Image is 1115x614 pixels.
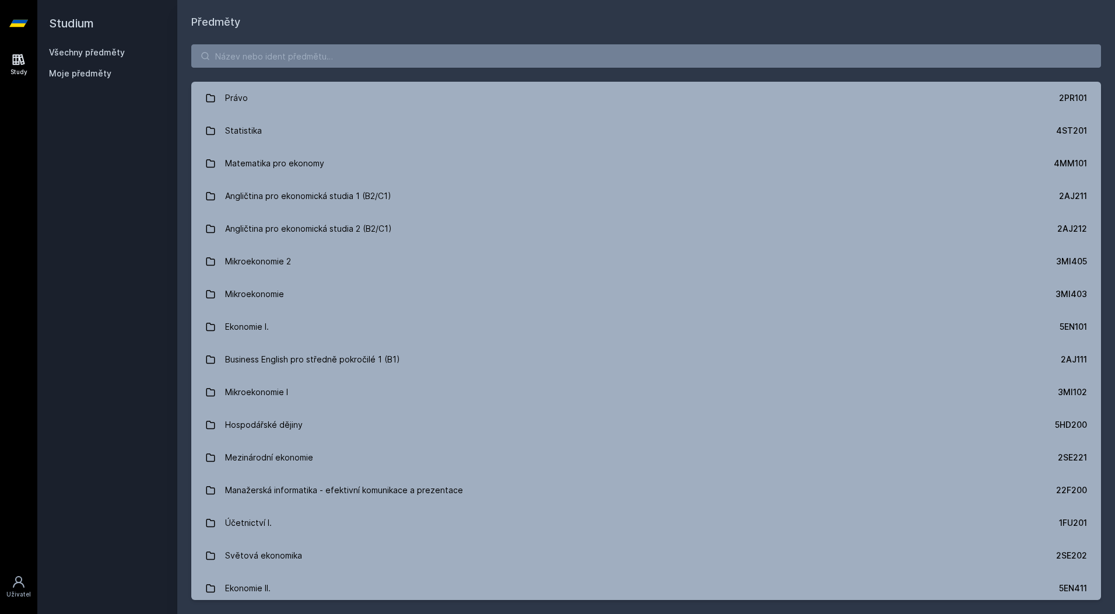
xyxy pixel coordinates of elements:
a: Angličtina pro ekonomická studia 1 (B2/C1) 2AJ211 [191,180,1101,212]
div: 22F200 [1056,484,1087,496]
div: 5EN411 [1059,582,1087,594]
div: Hospodářské dějiny [225,413,303,437]
a: Účetnictví I. 1FU201 [191,507,1101,539]
div: Ekonomie I. [225,315,269,339]
div: 2AJ111 [1061,354,1087,365]
div: 3MI405 [1056,256,1087,267]
div: 2SE221 [1058,452,1087,463]
div: 2AJ211 [1059,190,1087,202]
div: Mikroekonomie 2 [225,250,291,273]
a: Světová ekonomika 2SE202 [191,539,1101,572]
div: 3MI403 [1056,288,1087,300]
a: Mikroekonomie 3MI403 [191,278,1101,311]
div: 4MM101 [1054,158,1087,169]
div: Statistika [225,119,262,142]
div: Matematika pro ekonomy [225,152,324,175]
a: Hospodářské dějiny 5HD200 [191,409,1101,441]
a: Mezinárodní ekonomie 2SE221 [191,441,1101,474]
a: Matematika pro ekonomy 4MM101 [191,147,1101,180]
div: Ekonomie II. [225,577,271,600]
div: Manažerská informatika - efektivní komunikace a prezentace [225,479,463,502]
div: 5EN101 [1060,321,1087,333]
div: 4ST201 [1056,125,1087,137]
a: Statistika 4ST201 [191,114,1101,147]
div: Účetnictví I. [225,511,272,535]
div: 2SE202 [1056,550,1087,561]
div: Mezinárodní ekonomie [225,446,313,469]
div: Mikroekonomie [225,282,284,306]
a: Mikroekonomie I 3MI102 [191,376,1101,409]
div: Business English pro středně pokročilé 1 (B1) [225,348,400,371]
a: Business English pro středně pokročilé 1 (B1) 2AJ111 [191,343,1101,376]
div: Uživatel [6,590,31,599]
div: 2AJ212 [1057,223,1087,235]
a: Ekonomie II. 5EN411 [191,572,1101,605]
a: Manažerská informatika - efektivní komunikace a prezentace 22F200 [191,474,1101,507]
div: 3MI102 [1058,386,1087,398]
a: Ekonomie I. 5EN101 [191,311,1101,343]
div: 1FU201 [1059,517,1087,529]
div: Angličtina pro ekonomická studia 1 (B2/C1) [225,184,391,208]
div: Světová ekonomika [225,544,302,567]
a: Angličtina pro ekonomická studia 2 (B2/C1) 2AJ212 [191,212,1101,245]
div: 5HD200 [1055,419,1087,431]
div: Mikroekonomie I [225,381,288,404]
div: Angličtina pro ekonomická studia 2 (B2/C1) [225,217,392,240]
a: Mikroekonomie 2 3MI405 [191,245,1101,278]
a: Uživatel [2,569,35,605]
